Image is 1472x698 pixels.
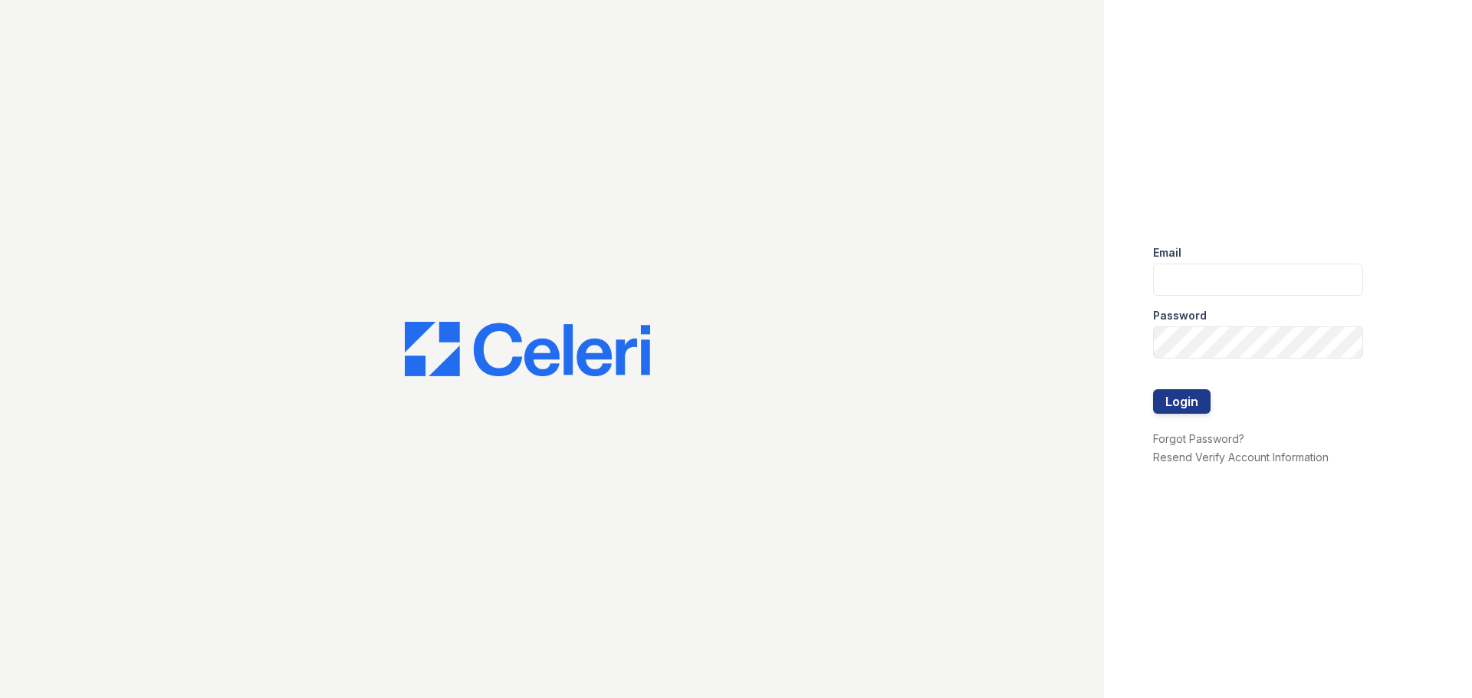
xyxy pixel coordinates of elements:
[1153,451,1329,464] a: Resend Verify Account Information
[1153,245,1181,261] label: Email
[1153,432,1244,445] a: Forgot Password?
[405,322,650,377] img: CE_Logo_Blue-a8612792a0a2168367f1c8372b55b34899dd931a85d93a1a3d3e32e68fde9ad4.png
[1153,389,1211,414] button: Login
[1153,308,1207,323] label: Password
